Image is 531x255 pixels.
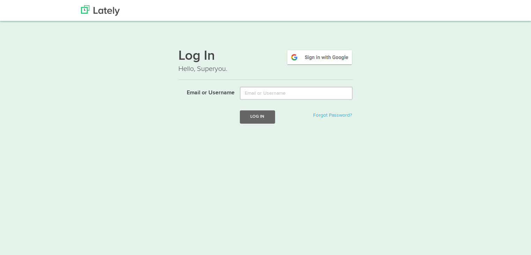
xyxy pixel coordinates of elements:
input: Email or Username [240,87,353,100]
img: google-signin.png [286,49,353,65]
p: Hello, Superyou. [178,64,353,74]
button: Log In [240,110,275,123]
a: Forgot Password? [313,113,352,118]
h1: Log In [178,49,353,64]
img: Lately [81,5,120,16]
label: Email or Username [173,87,235,97]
